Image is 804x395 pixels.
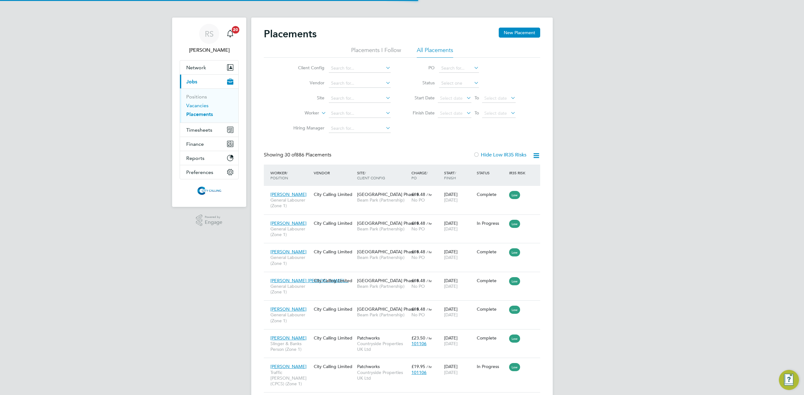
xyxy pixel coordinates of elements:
[475,167,508,178] div: Status
[186,155,204,161] span: Reports
[285,152,296,158] span: 30 of
[411,255,425,260] span: No PO
[269,217,540,222] a: [PERSON_NAME]General Labourer (Zone 1)City Calling Limited[GEOGRAPHIC_DATA] Phase 6Beam Park (Par...
[270,283,311,295] span: General Labourer (Zone 1)
[411,364,425,369] span: £19.95
[180,137,238,151] button: Finance
[508,167,529,178] div: IR35 Risk
[477,220,506,226] div: In Progress
[270,312,311,323] span: General Labourer (Zone 1)
[426,250,432,254] span: / hr
[443,275,475,292] div: [DATE]
[269,274,540,280] a: [PERSON_NAME] [PERSON_NAME]…General Labourer (Zone 1)City Calling Limited[GEOGRAPHIC_DATA] Phase ...
[312,361,356,372] div: City Calling Limited
[329,79,391,88] input: Search for...
[269,360,540,366] a: [PERSON_NAME]Traffic [PERSON_NAME] (CPCS) (Zone 1)City Calling LimitedPatchworksCountryside Prope...
[357,197,408,203] span: Beam Park (Partnership)
[411,278,425,283] span: £19.48
[270,226,311,237] span: General Labourer (Zone 1)
[357,226,408,232] span: Beam Park (Partnership)
[411,335,425,341] span: £23.50
[232,26,239,34] span: 20
[443,217,475,235] div: [DATE]
[411,249,425,255] span: £19.48
[180,165,238,179] button: Preferences
[186,111,213,117] a: Placements
[411,312,425,318] span: No PO
[410,167,443,183] div: Charge
[499,28,540,38] button: New Placement
[270,255,311,266] span: General Labourer (Zone 1)
[288,95,324,101] label: Site
[288,80,324,86] label: Vendor
[269,303,540,308] a: [PERSON_NAME]General Labourer (Zone 1)City Calling Limited[GEOGRAPHIC_DATA] Phase 6Beam Park (Par...
[357,255,408,260] span: Beam Park (Partnership)
[411,283,425,289] span: No PO
[180,61,238,74] button: Network
[180,186,239,196] a: Go to home page
[270,192,307,197] span: [PERSON_NAME]
[444,312,458,318] span: [DATE]
[357,312,408,318] span: Beam Park (Partnership)
[443,332,475,350] div: [DATE]
[180,46,239,54] span: Raje Saravanamuthu
[411,341,426,346] span: 101106
[406,65,435,71] label: PO
[357,370,408,381] span: Countryside Properties UK Ltd
[329,124,391,133] input: Search for...
[444,226,458,232] span: [DATE]
[283,110,319,116] label: Worker
[312,188,356,200] div: City Calling Limited
[411,170,428,180] span: / PO
[779,370,799,390] button: Engage Resource Center
[439,64,479,73] input: Search for...
[357,249,419,255] span: [GEOGRAPHIC_DATA] Phase 6
[180,88,238,123] div: Jobs
[270,335,307,341] span: [PERSON_NAME]
[443,188,475,206] div: [DATE]
[444,370,458,375] span: [DATE]
[186,94,207,100] a: Positions
[269,188,540,193] a: [PERSON_NAME]General Labourer (Zone 1)City Calling Limited[GEOGRAPHIC_DATA] Phase 6Beam Park (Par...
[444,341,458,346] span: [DATE]
[444,255,458,260] span: [DATE]
[411,226,425,232] span: No PO
[205,214,222,220] span: Powered by
[270,220,307,226] span: [PERSON_NAME]
[288,125,324,131] label: Hiring Manager
[426,364,432,369] span: / hr
[172,18,246,207] nav: Main navigation
[477,249,506,255] div: Complete
[351,46,401,58] li: Placements I Follow
[205,220,222,225] span: Engage
[443,361,475,378] div: [DATE]
[444,170,456,180] span: / Finish
[312,167,356,178] div: Vendor
[312,246,356,258] div: City Calling Limited
[426,192,432,197] span: / hr
[357,278,419,283] span: [GEOGRAPHIC_DATA] Phase 6
[477,306,506,312] div: Complete
[357,306,419,312] span: [GEOGRAPHIC_DATA] Phase 6
[509,191,520,199] span: Low
[357,220,419,226] span: [GEOGRAPHIC_DATA] Phase 6
[426,221,432,226] span: / hr
[180,151,238,165] button: Reports
[473,109,481,117] span: To
[477,192,506,197] div: Complete
[180,24,239,54] a: RS[PERSON_NAME]
[509,334,520,343] span: Low
[443,167,475,183] div: Start
[440,95,463,101] span: Select date
[426,278,432,283] span: / hr
[426,307,432,312] span: / hr
[439,79,479,88] input: Select one
[357,283,408,289] span: Beam Park (Partnership)
[180,123,238,137] button: Timesheets
[285,152,331,158] span: 886 Placements
[509,248,520,256] span: Low
[264,28,317,40] h2: Placements
[329,109,391,118] input: Search for...
[312,217,356,229] div: City Calling Limited
[406,110,435,116] label: Finish Date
